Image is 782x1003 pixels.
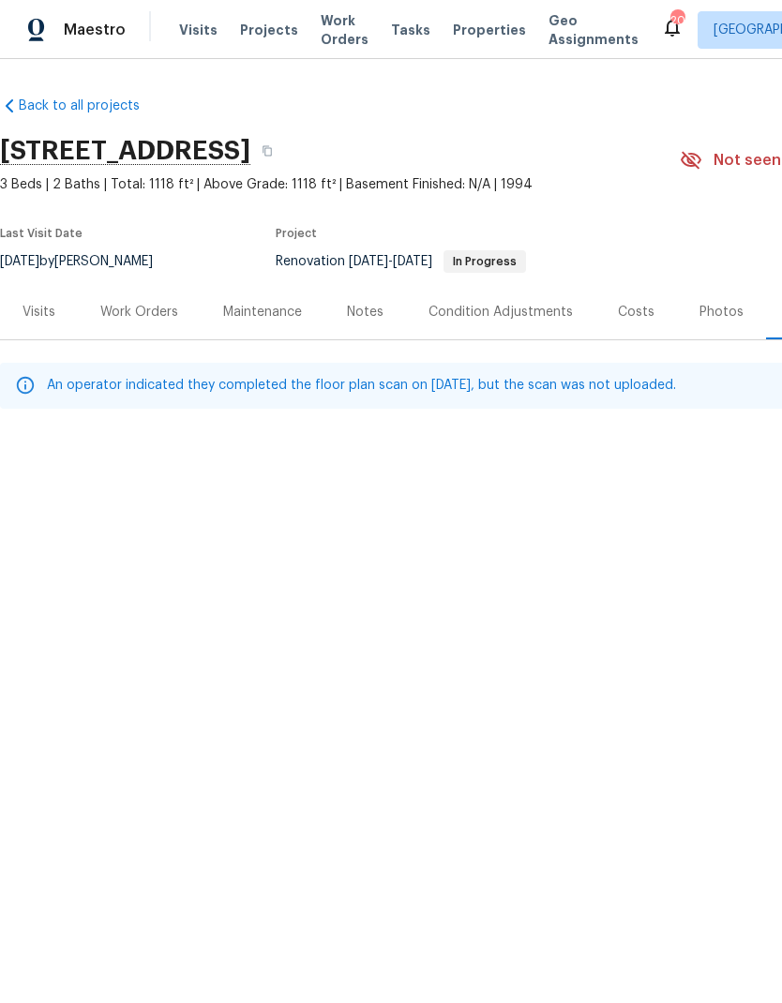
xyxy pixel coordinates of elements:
span: Tasks [391,23,430,37]
div: Maintenance [223,303,302,322]
button: Copy Address [250,134,284,168]
span: Properties [453,21,526,39]
span: Work Orders [321,11,368,49]
div: Visits [23,303,55,322]
span: Maestro [64,21,126,39]
span: Projects [240,21,298,39]
span: Visits [179,21,218,39]
span: [DATE] [393,255,432,268]
div: Photos [699,303,744,322]
span: Project [276,228,317,239]
div: Work Orders [100,303,178,322]
div: Condition Adjustments [429,303,573,322]
div: Notes [347,303,383,322]
div: 20 [670,11,684,30]
span: In Progress [445,256,524,267]
span: Renovation [276,255,526,268]
span: - [349,255,432,268]
span: [DATE] [349,255,388,268]
div: Costs [618,303,654,322]
span: Geo Assignments [549,11,639,49]
p: An operator indicated they completed the floor plan scan on [DATE], but the scan was not uploaded. [47,376,676,396]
